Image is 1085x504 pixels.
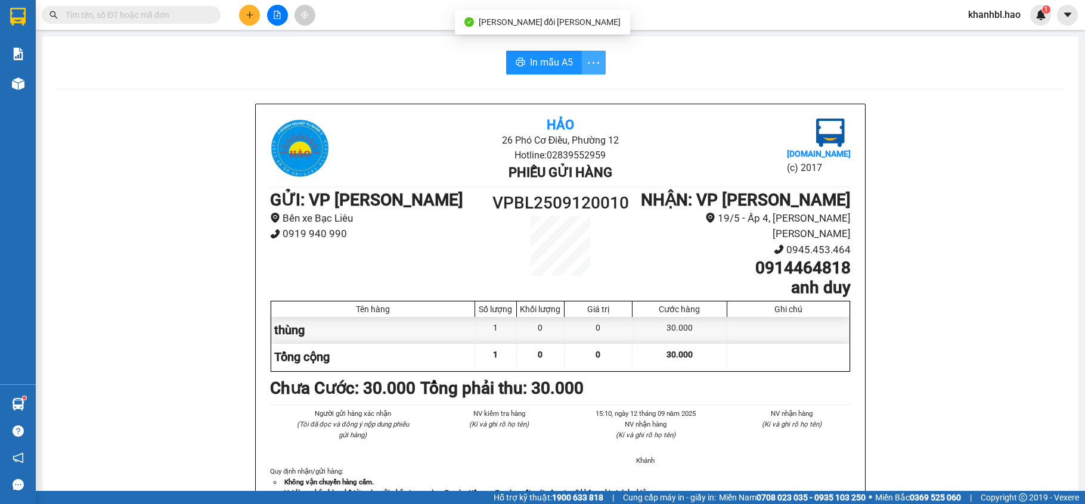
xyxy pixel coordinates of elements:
b: Phiếu gửi hàng [509,165,612,180]
img: solution-icon [12,48,24,60]
b: Hảo [547,117,574,132]
b: [DOMAIN_NAME] [787,149,851,158]
div: thùng [271,317,475,344]
li: Hotline: 02839552959 [367,148,754,163]
span: environment [270,213,280,223]
b: GỬI : VP [PERSON_NAME] [270,190,463,210]
li: 15:10, ngày 12 tháng 09 năm 2025 [587,408,705,419]
li: 0945.453.464 [633,242,851,258]
button: printerIn mẫu A5 [506,51,582,74]
strong: 0708 023 035 - 0935 103 250 [757,493,866,502]
b: Tổng phải thu: 30.000 [420,378,584,398]
b: Chưa Cước : 30.000 [270,378,416,398]
i: (Kí và ghi rõ họ tên) [762,420,821,428]
span: | [612,491,614,504]
div: Cước hàng [635,304,724,314]
span: phone [774,244,784,254]
h1: VPBL2509120010 [488,190,633,216]
li: 26 Phó Cơ Điều, Phường 12 [367,133,754,148]
span: ⚪️ [869,495,872,500]
b: NHẬN : VP [PERSON_NAME] [641,190,851,210]
span: khanhbl.hao [959,7,1030,22]
li: NV nhận hàng [733,408,851,419]
div: Khối lượng [520,304,561,314]
img: warehouse-icon [12,398,24,410]
span: 0 [596,350,600,359]
li: NV kiểm tra hàng [441,408,559,419]
strong: 0369 525 060 [910,493,961,502]
h1: anh duy [633,278,851,298]
i: (Kí và ghi rõ họ tên) [616,431,675,439]
img: warehouse-icon [12,77,24,90]
input: Tìm tên, số ĐT hoặc mã đơn [66,8,206,21]
li: Hotline: 02839552959 [111,44,498,59]
span: | [970,491,972,504]
button: plus [239,5,260,26]
strong: Không vận chuyển hàng cấm. [284,478,374,486]
span: plus [246,11,254,19]
span: 0 [538,350,542,359]
span: In mẫu A5 [530,55,573,70]
span: [PERSON_NAME] đổi [PERSON_NAME] [479,17,621,27]
div: 1 [475,317,517,344]
span: 1 [1044,5,1048,14]
sup: 1 [23,396,26,400]
span: notification [13,452,24,463]
span: question-circle [13,425,24,437]
span: search [49,11,58,19]
li: Khánh [587,455,705,466]
i: (Kí và ghi rõ họ tên) [469,420,529,428]
li: NV nhận hàng [587,419,705,430]
img: logo.jpg [270,119,330,178]
span: copyright [1019,493,1027,502]
div: 0 [565,317,633,344]
span: Tổng cộng [274,350,330,364]
span: Hỗ trợ kỹ thuật: [494,491,603,504]
span: 1 [493,350,498,359]
div: 30.000 [633,317,727,344]
img: logo-vxr [10,8,26,26]
span: Miền Nam [719,491,866,504]
li: Bến xe Bạc Liêu [270,210,488,226]
span: file-add [273,11,281,19]
li: 26 Phó Cơ Điều, Phường 12 [111,29,498,44]
span: phone [270,229,280,239]
button: aim [294,5,315,26]
sup: 1 [1042,5,1050,14]
h1: 0914464818 [633,258,851,278]
button: caret-down [1057,5,1078,26]
li: Người gửi hàng xác nhận [294,408,412,419]
strong: Vui lòng nhận hàng kể từ ngày gửi-nhận trong vòng 7 ngày. Nếu qua 7 ngày, mất mát công ty sẽ khôn... [284,489,654,497]
strong: 1900 633 818 [552,493,603,502]
span: check-circle [464,17,474,27]
img: logo.jpg [816,119,845,147]
span: environment [705,213,715,223]
img: icon-new-feature [1036,10,1046,20]
div: Giá trị [568,304,629,314]
span: Cung cấp máy in - giấy in: [623,491,716,504]
li: 0919 940 990 [270,226,488,242]
img: logo.jpg [15,15,75,74]
span: message [13,479,24,490]
div: 0 [517,317,565,344]
div: Ghi chú [730,304,847,314]
div: Tên hàng [274,304,472,314]
span: 30.000 [666,350,693,359]
i: (Tôi đã đọc và đồng ý nộp dung phiếu gửi hàng) [297,420,409,439]
b: GỬI : VP [PERSON_NAME] [15,86,208,106]
button: file-add [267,5,288,26]
li: (c) 2017 [787,160,851,175]
span: caret-down [1062,10,1073,20]
span: more [582,55,605,70]
div: Số lượng [478,304,513,314]
button: more [582,51,606,74]
li: 19/5 - Ấp 4, [PERSON_NAME] [PERSON_NAME] [633,210,851,242]
span: aim [300,11,309,19]
span: printer [516,57,525,69]
span: Miền Bắc [875,491,961,504]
